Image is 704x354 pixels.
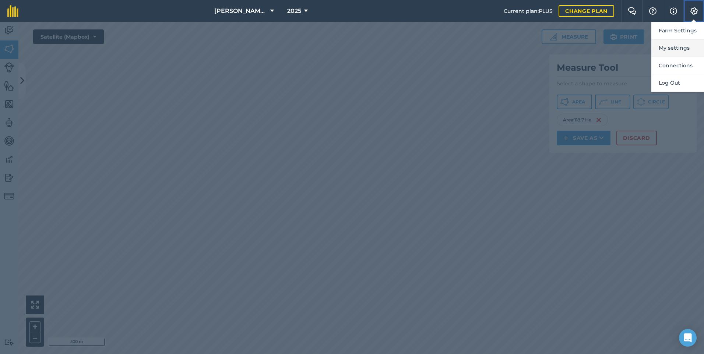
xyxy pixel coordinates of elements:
a: Change plan [559,5,614,17]
img: svg+xml;base64,PHN2ZyB4bWxucz0iaHR0cDovL3d3dy53My5vcmcvMjAwMC9zdmciIHdpZHRoPSIxNyIgaGVpZ2h0PSIxNy... [670,7,677,15]
span: Current plan : PLUS [504,7,553,15]
div: Open Intercom Messenger [679,329,697,347]
span: [PERSON_NAME] Pastoral [214,7,267,15]
img: A cog icon [690,7,698,15]
span: 2025 [287,7,301,15]
img: Two speech bubbles overlapping with the left bubble in the forefront [628,7,637,15]
button: Log Out [651,74,704,92]
img: fieldmargin Logo [7,5,18,17]
img: A question mark icon [648,7,657,15]
button: My settings [651,39,704,57]
button: Farm Settings [651,22,704,39]
button: Connections [651,57,704,74]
